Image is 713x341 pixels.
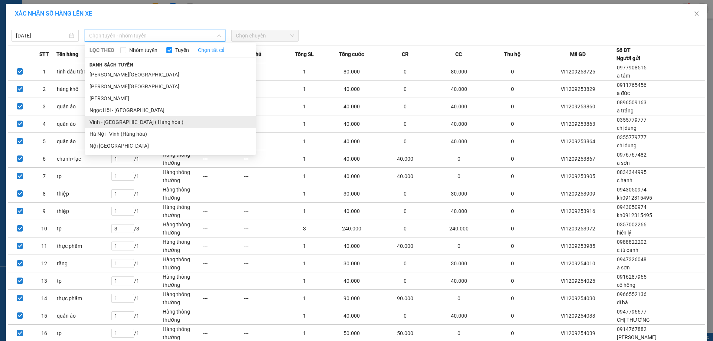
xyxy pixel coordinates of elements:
span: XÁC NHẬN SỐ HÀNG LÊN XE [15,10,92,17]
span: 0966552136 [617,291,647,297]
td: --- [203,290,243,307]
td: 0 [432,150,486,168]
li: Ngọc Hồi - [GEOGRAPHIC_DATA] [85,104,256,116]
td: Hàng thông thường [162,237,203,255]
strong: TĐ đặt vé: 1900 545 555 [52,54,111,65]
span: a tâm [617,73,630,79]
td: 40.000 [325,168,378,185]
td: răng [56,255,111,272]
td: 0 [378,81,432,98]
td: Hàng thông thường [162,220,203,237]
td: 40.000 [432,272,486,290]
td: tp [56,168,111,185]
td: --- [244,115,284,133]
td: 1 [284,255,325,272]
td: Hàng thông thường [162,272,203,290]
td: Hàng thông thường [162,168,203,185]
td: 0 [432,237,486,255]
span: Chọn tuyến - nhóm tuyến [89,30,221,41]
td: 90.000 [325,290,378,307]
td: tp [56,220,111,237]
td: chanh+lạc [56,150,111,168]
strong: CHUYỂN PHÁT NHANH AN PHÚ QUÝ [38,6,109,22]
td: --- [244,272,284,290]
span: Tên hàng [56,50,78,58]
td: / 1 [111,150,162,168]
td: quần áo [56,133,111,150]
td: / 1 [111,290,162,307]
td: 0 [378,98,432,115]
td: / 1 [111,168,162,185]
td: 0 [486,255,539,272]
td: Hàng thông thường [162,185,203,203]
span: 0977908515 [617,65,647,71]
td: 0 [378,272,432,290]
td: 0 [378,63,432,81]
td: 5 [32,133,57,150]
span: Tuyến [172,46,192,54]
span: a tráng [617,108,634,114]
td: VI1209254025 [539,272,616,290]
span: 0357002266 [617,222,647,227]
td: 40.000 [432,133,486,150]
span: kh0912315495 [617,212,652,218]
span: CHỊ THƯƠNG [617,317,650,323]
td: 0 [486,150,539,168]
td: VI1209253909 [539,185,616,203]
td: --- [203,220,243,237]
td: --- [244,255,284,272]
td: --- [244,307,284,325]
span: 0988822202 [617,239,647,245]
td: 0 [486,185,539,203]
td: --- [203,203,243,220]
td: / 1 [111,307,162,325]
td: 14 [32,290,57,307]
td: --- [203,168,243,185]
td: 1 [284,81,325,98]
li: Nội [GEOGRAPHIC_DATA] [85,140,256,152]
td: 0 [486,272,539,290]
td: 40.000 [432,203,486,220]
span: close [694,11,700,17]
span: c hạnh [617,177,632,183]
td: --- [244,185,284,203]
td: / 1 [111,237,162,255]
span: 0914767882 [617,326,647,332]
td: 240.000 [432,220,486,237]
td: 7 [32,168,57,185]
td: 1 [284,237,325,255]
td: 0 [486,290,539,307]
strong: 1900 57 57 57 - [73,54,104,59]
span: 0911765456 [617,82,647,88]
td: tp [56,272,111,290]
td: 1 [284,115,325,133]
td: 1 [284,168,325,185]
span: 0943050974 [617,187,647,193]
td: 90.000 [378,290,432,307]
td: 1 [284,98,325,115]
td: --- [244,150,284,168]
td: --- [203,185,243,203]
td: thực phẩm [56,237,111,255]
td: VI1209254030 [539,290,616,307]
td: VI1209253985 [539,237,616,255]
td: 8 [32,185,57,203]
img: logo [4,18,34,55]
td: 40.000 [432,307,486,325]
td: --- [244,81,284,98]
td: --- [244,63,284,81]
td: Hàng thông thường [162,150,203,168]
strong: PHIẾU GỬI HÀNG [43,45,104,52]
td: quần áo [56,115,111,133]
td: 30.000 [325,185,378,203]
span: 0976767482 [617,152,647,158]
span: Chọn chuyến [236,30,294,41]
span: Nhóm tuyến [126,46,160,54]
span: c tú oanh [617,247,638,253]
td: 0 [378,133,432,150]
td: quần áo [56,98,111,115]
span: 0834344995 [617,169,647,175]
span: 0947796677 [617,309,647,315]
td: 3 [284,220,325,237]
td: 4 [32,115,57,133]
